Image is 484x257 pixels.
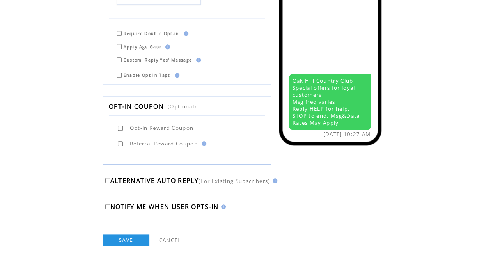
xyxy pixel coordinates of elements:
[199,177,270,184] span: (For Existing Subscribers)
[159,237,181,244] a: CANCEL
[109,102,164,111] span: OPT-IN COUPON
[293,77,360,126] span: Oak Hill Country Club Special offers for loyal customers Msg freq varies Reply HELP for help. STO...
[163,44,170,49] img: help.gif
[130,140,198,147] span: Referral Reward Coupon
[270,178,277,183] img: help.gif
[110,176,199,185] span: ALTERNATIVE AUTO REPLY
[199,141,206,146] img: help.gif
[323,131,371,138] span: [DATE] 10:27 AM
[124,73,170,78] span: Enable Opt-in Tags
[172,73,179,78] img: help.gif
[124,44,161,50] span: Apply Age Gate
[219,204,226,209] img: help.gif
[124,31,179,36] span: Require Double Opt-in
[130,124,194,131] span: Opt-in Reward Coupon
[181,31,188,36] img: help.gif
[194,58,201,62] img: help.gif
[110,202,219,211] span: NOTIFY ME WHEN USER OPTS-IN
[168,103,196,110] span: (Optional)
[124,57,192,63] span: Custom 'Reply Yes' Message
[103,234,149,246] a: SAVE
